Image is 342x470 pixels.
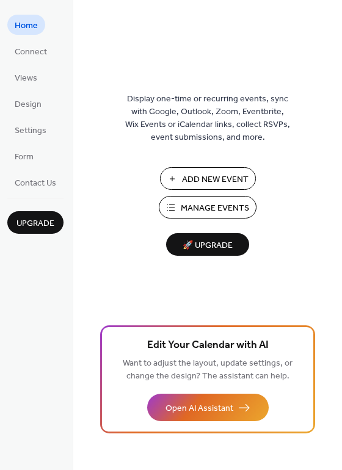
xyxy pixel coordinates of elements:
[147,394,269,421] button: Open AI Assistant
[15,151,34,164] span: Form
[7,146,41,166] a: Form
[7,67,45,87] a: Views
[159,196,256,219] button: Manage Events
[15,72,37,85] span: Views
[15,177,56,190] span: Contact Us
[123,355,293,385] span: Want to adjust the layout, update settings, or change the design? The assistant can help.
[7,93,49,114] a: Design
[182,173,249,186] span: Add New Event
[16,217,54,230] span: Upgrade
[160,167,256,190] button: Add New Event
[15,20,38,32] span: Home
[166,233,249,256] button: 🚀 Upgrade
[7,120,54,140] a: Settings
[147,337,269,354] span: Edit Your Calendar with AI
[7,41,54,61] a: Connect
[15,46,47,59] span: Connect
[166,402,233,415] span: Open AI Assistant
[15,125,46,137] span: Settings
[7,172,64,192] a: Contact Us
[181,202,249,215] span: Manage Events
[173,237,242,254] span: 🚀 Upgrade
[125,93,290,144] span: Display one-time or recurring events, sync with Google, Outlook, Zoom, Eventbrite, Wix Events or ...
[15,98,42,111] span: Design
[7,15,45,35] a: Home
[7,211,64,234] button: Upgrade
